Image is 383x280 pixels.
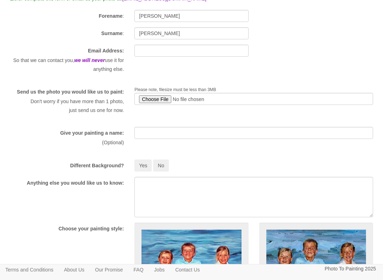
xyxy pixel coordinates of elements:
div: : [5,27,129,39]
label: Different Background? [70,162,124,169]
label: Email Address: [88,47,124,54]
p: (Optional) [10,138,124,147]
label: Choose your painting style: [59,225,124,232]
a: Contact Us [170,264,205,275]
a: Our Promise [90,264,128,275]
label: Anything else you would like us to know: [27,179,124,186]
button: No [153,159,169,172]
em: we will never [74,57,105,63]
p: So that we can contact you, use it for anything else. [10,56,124,73]
span: Please note, filesize must be less than 3MB [134,87,216,92]
label: Give your painting a name: [60,129,124,136]
label: Forename [99,12,123,19]
p: Don't worry if you have more than 1 photo, just send us one for now. [10,97,124,114]
label: Surname [101,30,123,37]
a: Jobs [149,264,170,275]
a: About Us [59,264,90,275]
button: Yes [134,159,152,172]
label: Send us the photo you would like us to paint: [17,88,124,95]
div: : [5,10,129,21]
a: FAQ [128,264,149,275]
p: Photo To Painting 2025 [324,264,376,273]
